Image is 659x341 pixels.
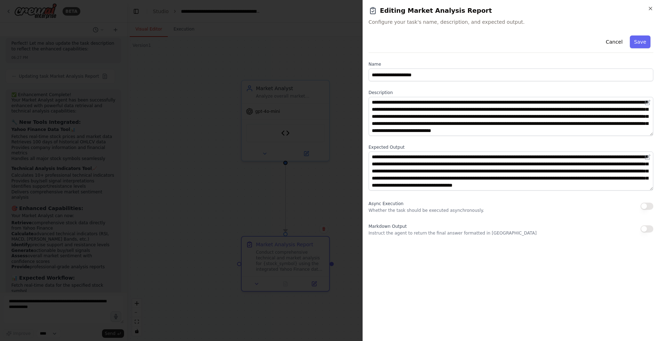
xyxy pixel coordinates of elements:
span: Markdown Output [369,224,407,229]
span: Async Execution [369,201,403,206]
button: Cancel [601,35,627,48]
p: Instruct the agent to return the final answer formatted in [GEOGRAPHIC_DATA] [369,230,537,236]
h2: Editing Market Analysis Report [369,6,653,16]
label: Expected Output [369,144,653,150]
span: Configure your task's name, description, and expected output. [369,18,653,26]
label: Description [369,90,653,95]
button: Open in editor [643,153,652,161]
label: Name [369,61,653,67]
p: Whether the task should be executed asynchronously. [369,208,484,213]
button: Save [630,35,650,48]
button: Open in editor [643,98,652,107]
